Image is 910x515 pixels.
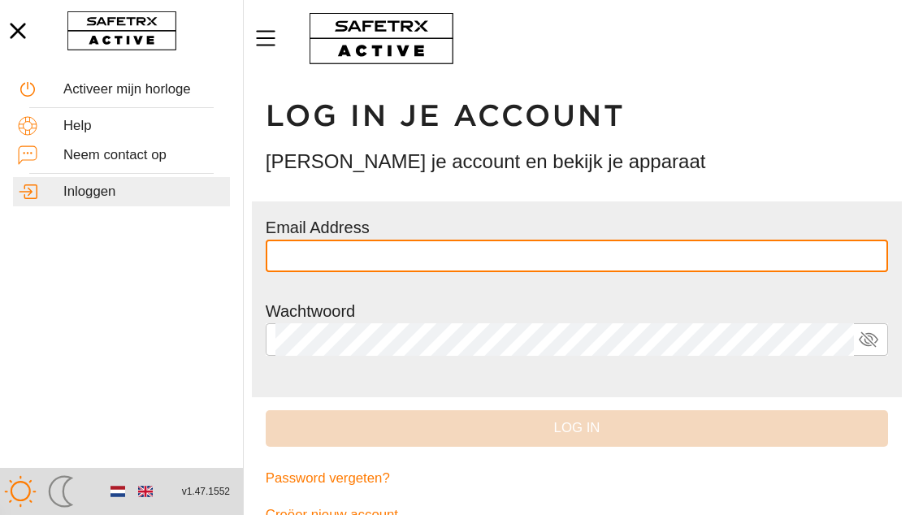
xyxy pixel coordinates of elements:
[252,21,292,55] button: Menu
[266,148,888,175] h3: [PERSON_NAME] je account en bekijk je apparaat
[63,118,225,134] div: Help
[266,97,888,135] h1: Log in je account
[279,417,875,440] span: Log in
[172,478,240,505] button: v1.47.1552
[4,475,37,508] img: ModeLight.svg
[266,461,888,497] a: Password vergeten?
[18,145,37,165] img: ContactUs.svg
[18,116,37,136] img: Help.svg
[63,147,225,163] div: Neem contact op
[182,483,230,500] span: v1.47.1552
[132,478,159,505] button: English
[104,478,132,505] button: Dutch
[63,184,225,200] div: Inloggen
[138,484,153,499] img: en.svg
[266,302,355,320] label: Wachtwoord
[63,81,225,97] div: Activeer mijn horloge
[266,219,370,236] label: Email Address
[110,484,125,499] img: nl.svg
[45,475,77,508] img: ModeDark.svg
[266,410,888,447] button: Log in
[266,467,390,491] span: Password vergeten?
